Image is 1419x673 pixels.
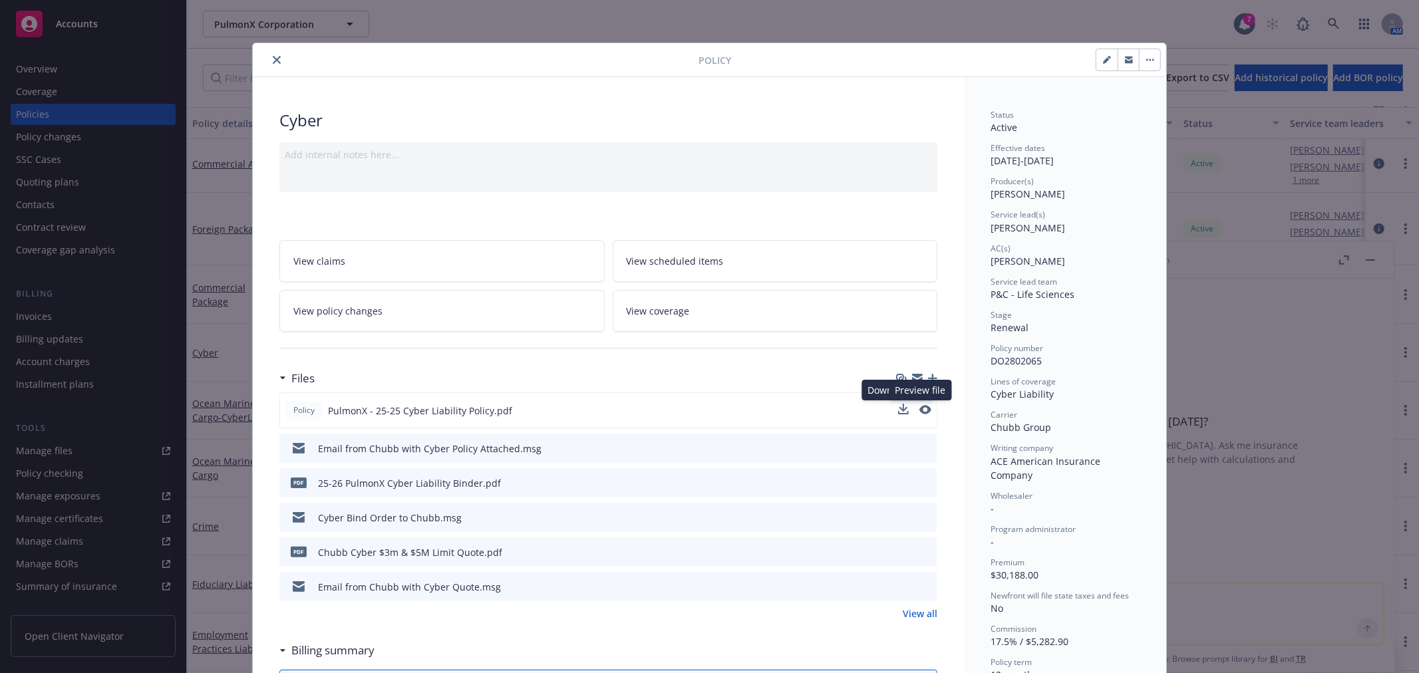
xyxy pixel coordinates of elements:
span: Active [991,121,1017,134]
span: Chubb Group [991,421,1051,434]
h3: Files [291,370,315,387]
span: - [991,502,994,515]
div: Billing summary [279,642,375,659]
div: Download file [862,380,935,400]
span: Carrier [991,409,1017,420]
button: download file [898,404,909,414]
span: Commission [991,623,1036,634]
span: - [991,535,994,548]
span: Service lead team [991,276,1057,287]
a: View policy changes [279,290,605,332]
div: Add internal notes here... [285,148,932,162]
div: [DATE] - [DATE] [991,142,1140,168]
span: Lines of coverage [991,376,1056,387]
span: Policy term [991,656,1032,668]
span: Policy number [991,342,1043,354]
span: Service lead(s) [991,209,1045,220]
span: PulmonX - 25-25 Cyber Liability Policy.pdf [328,404,512,418]
span: Policy [699,53,731,67]
span: Policy [291,404,317,416]
button: close [269,52,285,68]
span: View claims [293,254,345,268]
span: [PERSON_NAME] [991,188,1065,200]
span: [PERSON_NAME] [991,221,1065,234]
span: $30,188.00 [991,569,1038,581]
span: Writing company [991,442,1053,454]
div: Cyber Bind Order to Chubb.msg [318,511,462,525]
button: preview file [920,545,932,559]
span: DO2802065 [991,354,1042,367]
button: download file [899,545,909,559]
div: Email from Chubb with Cyber Policy Attached.msg [318,442,542,456]
span: Status [991,109,1014,120]
span: pdf [291,547,307,557]
span: Stage [991,309,1012,321]
span: View scheduled items [627,254,724,268]
span: Program administrator [991,523,1076,535]
div: Cyber [279,109,937,132]
span: No [991,602,1003,614]
span: pdf [291,477,307,487]
span: View policy changes [293,304,383,318]
button: download file [898,404,909,418]
button: download file [899,476,909,490]
button: preview file [919,405,931,414]
span: [PERSON_NAME] [991,255,1065,267]
div: 25-26 PulmonX Cyber Liability Binder.pdf [318,476,501,490]
span: Renewal [991,321,1028,334]
span: P&C - Life Sciences [991,288,1074,301]
a: View scheduled items [613,240,938,282]
div: Cyber Liability [991,387,1140,401]
div: Email from Chubb with Cyber Quote.msg [318,580,501,594]
a: View claims [279,240,605,282]
a: View all [903,606,937,620]
span: Wholesaler [991,490,1032,501]
span: ACE American Insurance Company [991,455,1103,481]
button: preview file [920,442,932,456]
span: Producer(s) [991,176,1034,187]
span: Effective dates [991,142,1045,154]
button: download file [899,442,909,456]
span: View coverage [627,304,690,318]
div: Preview file [889,380,952,400]
a: View coverage [613,290,938,332]
button: download file [899,511,909,525]
button: preview file [920,476,932,490]
h3: Billing summary [291,642,375,659]
button: preview file [920,580,932,594]
span: Newfront will file state taxes and fees [991,590,1129,601]
span: AC(s) [991,243,1011,254]
div: Chubb Cyber $3m & $5M Limit Quote.pdf [318,545,502,559]
span: 17.5% / $5,282.90 [991,635,1068,648]
button: preview file [920,511,932,525]
button: preview file [919,404,931,418]
div: Files [279,370,315,387]
span: Premium [991,557,1025,568]
button: download file [899,580,909,594]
